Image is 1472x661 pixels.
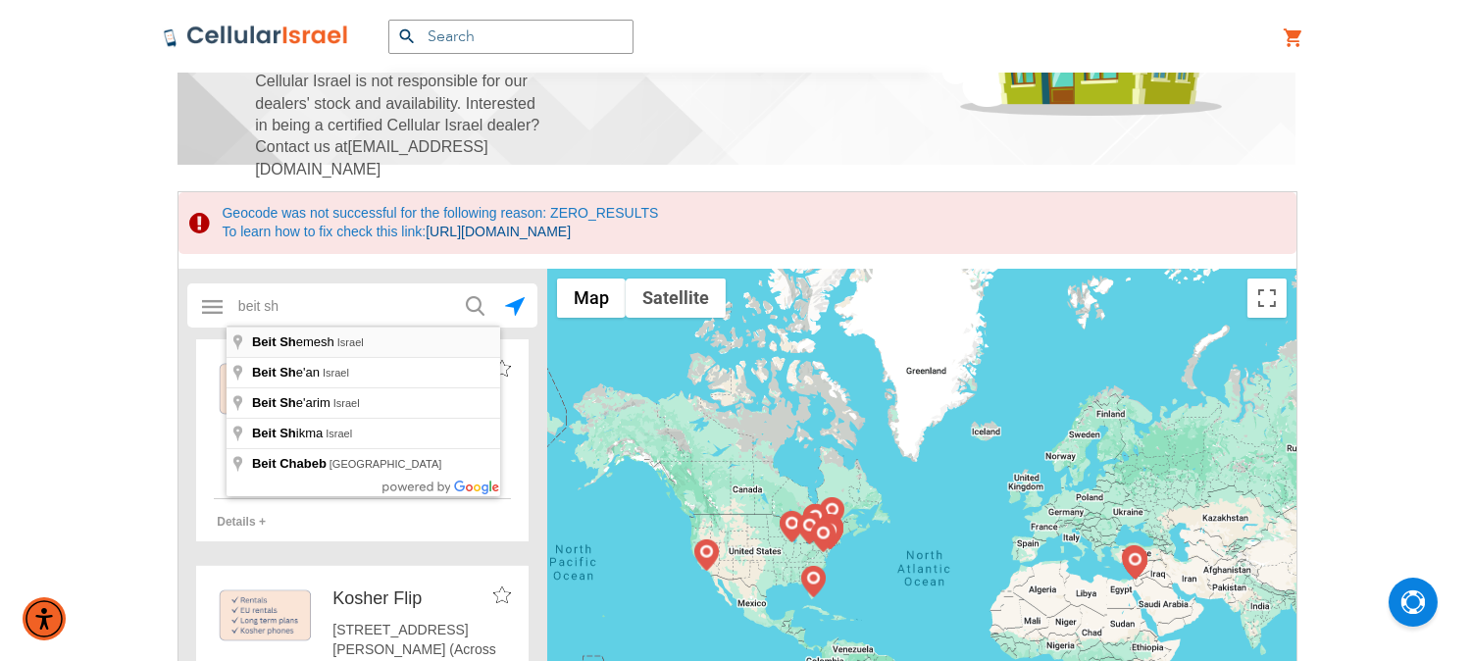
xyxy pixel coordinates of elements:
[252,395,296,410] span: Beit Sh
[337,336,364,348] span: Israel
[252,334,296,349] span: Beit Sh
[493,586,511,603] img: favorites_store_disabled.png
[493,360,511,377] img: favorites_store_disabled.png
[626,279,726,318] button: Show satellite imagery
[332,588,422,608] span: Kosher Flip
[252,456,327,471] span: Beit Chabeb
[214,360,318,420] img: https://call.cellularisrael.com/media/mageplaza/store_locator/s/a/safecell-_lakewood-_rentals-lt-...
[252,365,296,380] span: Beit Sh
[326,428,352,439] span: Israel
[333,397,360,409] span: Israel
[252,426,296,440] span: Beit Sh
[252,334,337,349] span: emesh
[1247,279,1287,318] button: Toggle fullscreen view
[23,597,66,640] div: Accessibility Menu
[252,365,323,380] span: e'an
[163,25,349,48] img: Cellular Israel Logo
[557,279,626,318] button: Show street map
[252,395,333,410] span: e'arim
[252,426,326,440] span: ikma
[178,192,1296,254] span: Geocode was not successful for the following reason: ZERO_RESULTS To learn how to fix check this ...
[227,286,500,326] input: Enter a location
[323,367,349,379] span: Israel
[217,515,266,529] span: Details +
[388,20,634,54] input: Search
[426,224,571,239] a: [URL][DOMAIN_NAME]
[214,586,318,646] img: https://call.cellularisrael.com/media/mageplaza/store_locator/k/o/kosher_flip-_rentals-eu_rentals...
[330,458,442,470] span: [GEOGRAPHIC_DATA]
